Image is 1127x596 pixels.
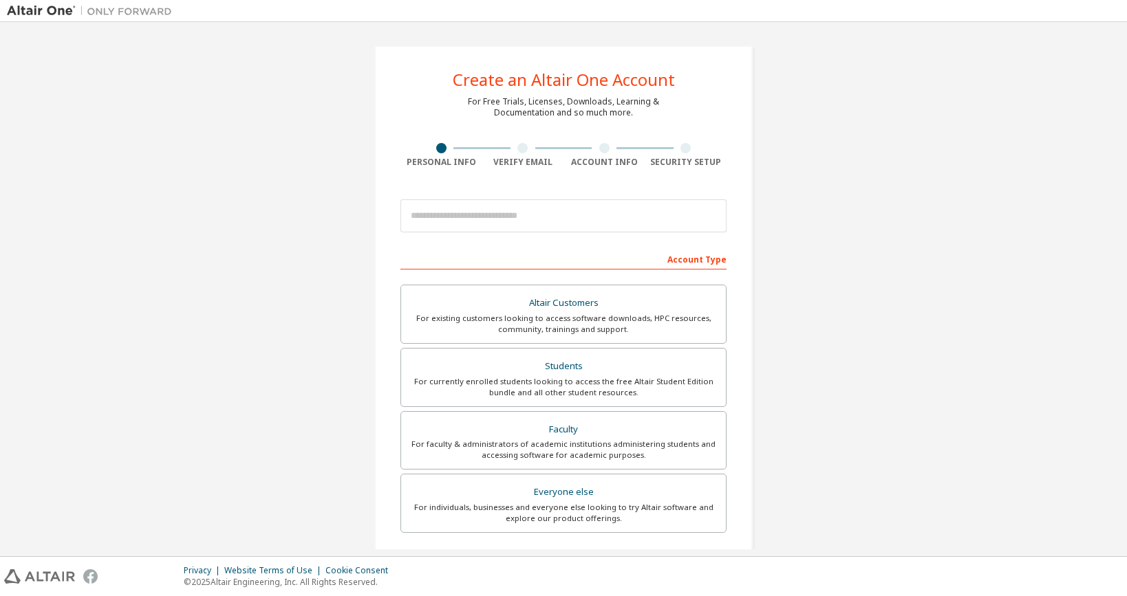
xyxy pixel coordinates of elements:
[563,157,645,168] div: Account Info
[409,357,718,376] div: Students
[409,294,718,313] div: Altair Customers
[400,247,727,269] div: Account Type
[184,565,224,576] div: Privacy
[468,96,659,118] div: For Free Trials, Licenses, Downloads, Learning & Documentation and so much more.
[453,71,675,88] div: Create an Altair One Account
[409,483,718,502] div: Everyone else
[4,569,75,584] img: altair_logo.svg
[83,569,98,584] img: facebook.svg
[7,4,179,18] img: Altair One
[482,157,564,168] div: Verify Email
[409,439,718,461] div: For faculty & administrators of academic institutions administering students and accessing softwa...
[325,565,396,576] div: Cookie Consent
[224,565,325,576] div: Website Terms of Use
[645,157,727,168] div: Security Setup
[409,313,718,335] div: For existing customers looking to access software downloads, HPC resources, community, trainings ...
[409,420,718,439] div: Faculty
[184,576,396,588] p: © 2025 Altair Engineering, Inc. All Rights Reserved.
[400,157,482,168] div: Personal Info
[409,376,718,398] div: For currently enrolled students looking to access the free Altair Student Edition bundle and all ...
[409,502,718,524] div: For individuals, businesses and everyone else looking to try Altair software and explore our prod...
